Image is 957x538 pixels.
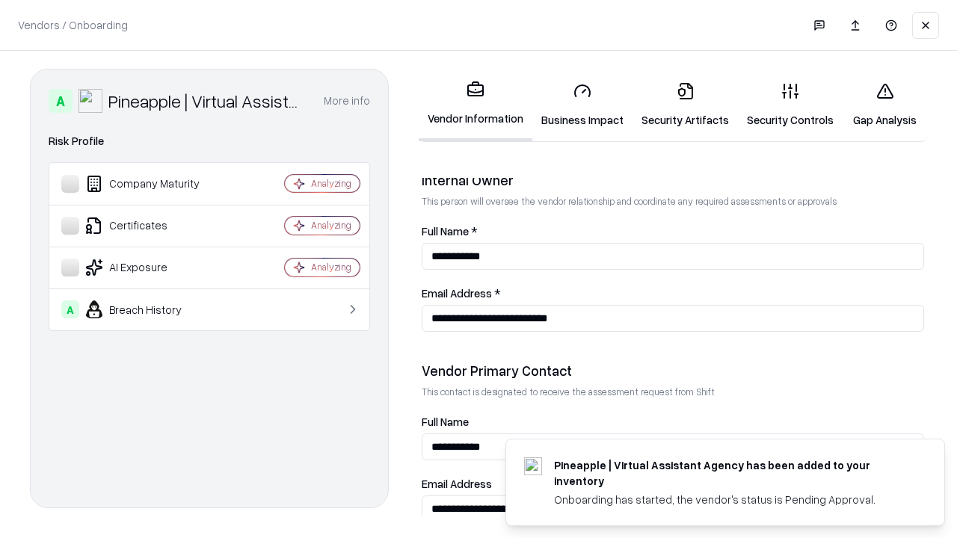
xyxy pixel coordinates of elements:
div: Analyzing [311,219,351,232]
div: Certificates [61,217,240,235]
div: Analyzing [311,177,351,190]
div: A [61,300,79,318]
label: Full Name * [422,226,924,237]
div: Analyzing [311,261,351,273]
label: Email Address * [422,288,924,299]
a: Vendor Information [419,69,532,141]
a: Gap Analysis [843,70,927,140]
div: Pineapple | Virtual Assistant Agency has been added to your inventory [554,457,908,489]
div: Breach History [61,300,240,318]
img: trypineapple.com [524,457,542,475]
button: More info [324,87,370,114]
a: Security Controls [738,70,843,140]
div: Onboarding has started, the vendor's status is Pending Approval. [554,492,908,507]
div: Internal Owner [422,171,924,189]
p: This person will oversee the vendor relationship and coordinate any required assessments or appro... [422,195,924,208]
div: A [49,89,73,113]
div: Company Maturity [61,175,240,193]
div: Risk Profile [49,132,370,150]
p: This contact is designated to receive the assessment request from Shift [422,386,924,398]
img: Pineapple | Virtual Assistant Agency [79,89,102,113]
p: Vendors / Onboarding [18,17,128,33]
label: Full Name [422,416,924,427]
div: Pineapple | Virtual Assistant Agency [108,89,306,113]
div: AI Exposure [61,259,240,276]
div: Vendor Primary Contact [422,362,924,380]
a: Business Impact [532,70,633,140]
a: Security Artifacts [633,70,738,140]
label: Email Address [422,478,924,489]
